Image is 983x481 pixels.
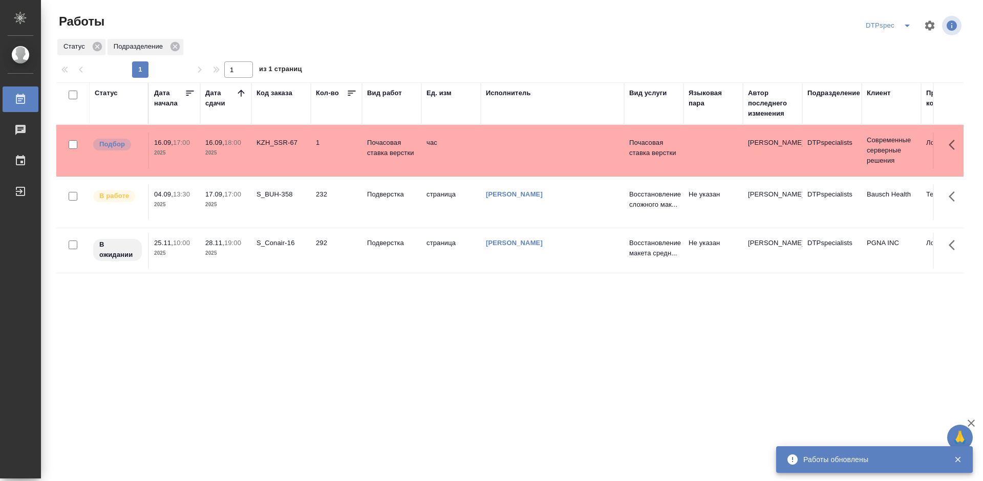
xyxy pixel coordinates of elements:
div: Исполнитель выполняет работу [92,189,143,203]
button: Здесь прячутся важные кнопки [943,133,967,157]
td: страница [421,233,481,269]
p: 04.09, [154,190,173,198]
div: S_BUH-358 [257,189,306,200]
p: В ожидании [99,239,136,260]
button: Здесь прячутся важные кнопки [943,233,967,257]
button: Здесь прячутся важные кнопки [943,184,967,209]
span: Посмотреть информацию [942,16,964,35]
td: Локализация [921,133,980,168]
p: Почасовая ставка верстки [629,138,678,158]
p: 19:00 [224,239,241,247]
p: Почасовая ставка верстки [367,138,416,158]
div: Дата сдачи [205,88,236,108]
td: Не указан [683,233,743,269]
p: 2025 [205,248,246,258]
p: Подразделение [114,41,166,52]
p: 2025 [154,148,195,158]
td: 232 [311,184,362,220]
p: Восстановление сложного мак... [629,189,678,210]
p: Подверстка [367,189,416,200]
td: [PERSON_NAME] [743,133,802,168]
p: 17.09, [205,190,224,198]
div: Статус [95,88,118,98]
p: 17:00 [224,190,241,198]
div: Статус [57,39,105,55]
span: 🙏 [951,427,969,448]
span: Настроить таблицу [917,13,942,38]
td: страница [421,184,481,220]
p: 13:30 [173,190,190,198]
div: Вид работ [367,88,402,98]
td: час [421,133,481,168]
td: DTPspecialists [802,233,862,269]
div: Можно подбирать исполнителей [92,138,143,151]
a: [PERSON_NAME] [486,190,543,198]
div: Подразделение [108,39,183,55]
button: Закрыть [947,455,968,464]
div: Кол-во [316,88,339,98]
td: 1 [311,133,362,168]
p: Bausch Health [867,189,916,200]
td: DTPspecialists [802,133,862,168]
p: Подверстка [367,238,416,248]
td: DTPspecialists [802,184,862,220]
td: Технический [921,184,980,220]
div: Исполнитель [486,88,531,98]
div: Исполнитель назначен, приступать к работе пока рано [92,238,143,262]
div: Клиент [867,88,890,98]
p: 2025 [154,200,195,210]
div: Языковая пара [689,88,738,108]
p: 28.11, [205,239,224,247]
p: Подбор [99,139,125,149]
td: Локализация [921,233,980,269]
a: [PERSON_NAME] [486,239,543,247]
div: Вид услуги [629,88,667,98]
button: 🙏 [947,425,973,450]
p: 17:00 [173,139,190,146]
p: В работе [99,191,129,201]
p: 25.11, [154,239,173,247]
p: 16.09, [205,139,224,146]
p: PGNA INC [867,238,916,248]
p: Современные серверные решения [867,135,916,166]
div: Автор последнего изменения [748,88,797,119]
td: Не указан [683,184,743,220]
p: 16.09, [154,139,173,146]
span: из 1 страниц [259,63,302,78]
p: 10:00 [173,239,190,247]
p: 2025 [205,148,246,158]
div: split button [863,17,917,34]
p: Статус [63,41,89,52]
div: S_Conair-16 [257,238,306,248]
p: Восстановление макета средн... [629,238,678,258]
td: 292 [311,233,362,269]
td: [PERSON_NAME] [743,184,802,220]
div: Дата начала [154,88,185,108]
div: Работы обновлены [803,454,938,465]
td: [PERSON_NAME] [743,233,802,269]
p: 2025 [154,248,195,258]
p: 2025 [205,200,246,210]
div: Ед. изм [426,88,452,98]
div: Код заказа [257,88,292,98]
div: KZH_SSR-67 [257,138,306,148]
span: Работы [56,13,104,30]
p: 18:00 [224,139,241,146]
div: Подразделение [807,88,860,98]
div: Проектная команда [926,88,975,108]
